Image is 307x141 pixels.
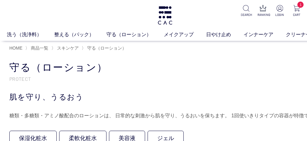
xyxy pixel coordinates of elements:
img: logo [157,6,173,25]
li: 〉 [51,45,80,51]
a: 日やけ止め [206,31,243,38]
a: RANKING [257,5,268,17]
span: スキンケア [57,46,79,51]
span: 守る（ローション） [87,46,126,51]
p: LOGIN [274,12,285,17]
a: スキンケア [56,46,79,51]
a: SEARCH [241,5,252,17]
li: 〉 [25,45,50,51]
a: HOME [9,46,22,51]
a: インナーケア [243,31,286,38]
a: 整える（パック） [54,31,106,38]
a: メイクアップ [164,31,206,38]
span: 商品一覧 [31,46,48,51]
span: 1 [297,2,304,8]
p: SEARCH [241,12,252,17]
p: CART [291,12,302,17]
a: 1 CART [291,5,302,17]
a: 守る（ローション） [106,31,164,38]
a: 商品一覧 [30,46,48,51]
li: 〉 [82,45,128,51]
a: 守る（ローション） [86,46,126,51]
p: RANKING [257,12,268,17]
a: 洗う（洗浄料） [7,31,54,38]
a: LOGIN [274,5,285,17]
